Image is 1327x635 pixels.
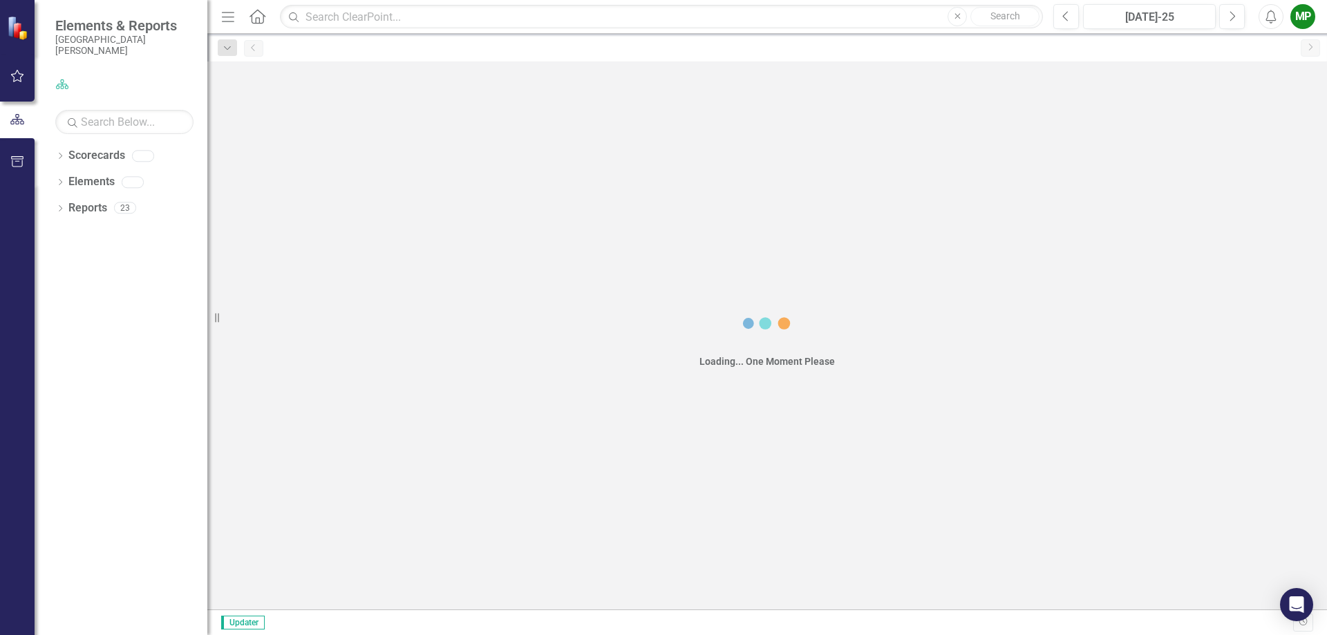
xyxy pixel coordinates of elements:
a: Elements [68,174,115,190]
button: Search [970,7,1039,26]
a: Scorecards [68,148,125,164]
div: 23 [114,202,136,214]
input: Search ClearPoint... [280,5,1043,29]
span: Search [990,10,1020,21]
button: MP [1290,4,1315,29]
button: [DATE]-25 [1083,4,1216,29]
span: Elements & Reports [55,17,194,34]
img: ClearPoint Strategy [7,16,31,40]
input: Search Below... [55,110,194,134]
a: Reports [68,200,107,216]
div: Open Intercom Messenger [1280,588,1313,621]
small: [GEOGRAPHIC_DATA][PERSON_NAME] [55,34,194,57]
span: Updater [221,616,265,629]
div: [DATE]-25 [1088,9,1211,26]
div: Loading... One Moment Please [699,354,835,368]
